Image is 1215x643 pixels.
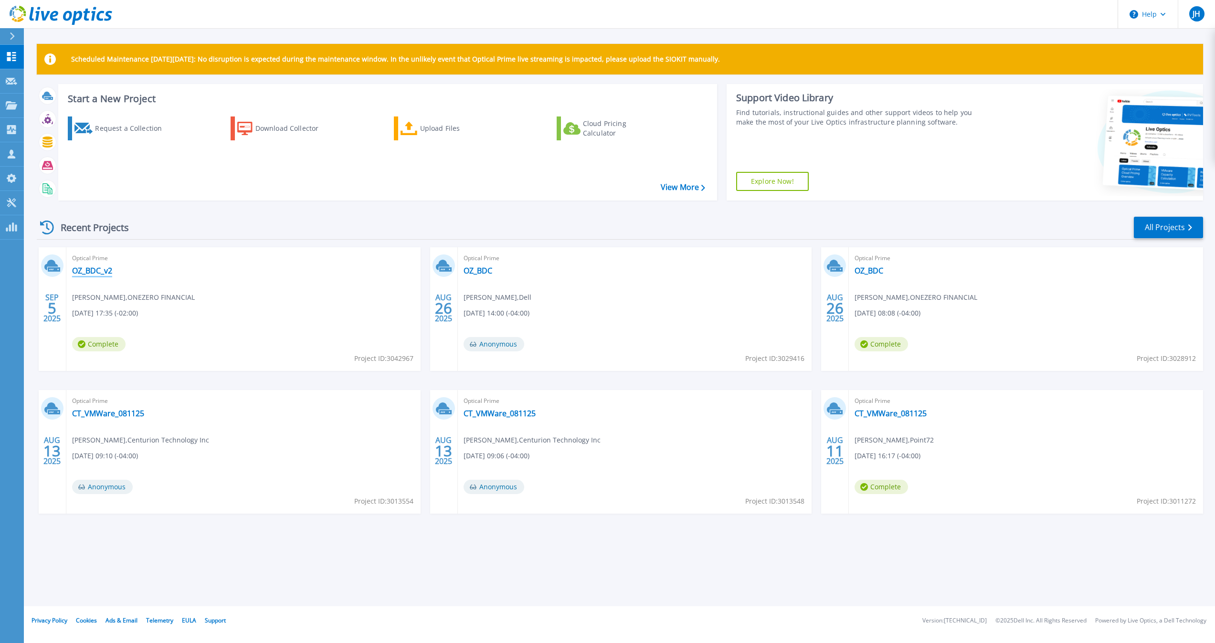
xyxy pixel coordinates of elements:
li: Powered by Live Optics, a Dell Technology [1095,618,1206,624]
span: [PERSON_NAME] , Centurion Technology Inc [72,435,209,445]
span: Project ID: 3013554 [354,496,413,506]
span: Optical Prime [72,253,415,264]
a: CT_VMWare_081125 [72,409,144,418]
div: Cloud Pricing Calculator [583,119,659,138]
span: [PERSON_NAME] , Point72 [855,435,934,445]
p: Scheduled Maintenance [DATE][DATE]: No disruption is expected during the maintenance window. In t... [71,55,720,63]
a: CT_VMWare_081125 [855,409,927,418]
span: Optical Prime [464,253,806,264]
span: Optical Prime [464,396,806,406]
span: Optical Prime [855,253,1197,264]
span: Project ID: 3028912 [1137,353,1196,364]
span: [DATE] 09:10 (-04:00) [72,451,138,461]
span: Anonymous [72,480,133,494]
a: Support [205,616,226,624]
span: Project ID: 3029416 [745,353,804,364]
span: Complete [855,480,908,494]
span: Anonymous [464,337,524,351]
span: [DATE] 17:35 (-02:00) [72,308,138,318]
span: Project ID: 3013548 [745,496,804,506]
span: [DATE] 09:06 (-04:00) [464,451,529,461]
div: Request a Collection [95,119,171,138]
span: [DATE] 08:08 (-04:00) [855,308,920,318]
div: Find tutorials, instructional guides and other support videos to help you make the most of your L... [736,108,983,127]
div: Support Video Library [736,92,983,104]
span: 5 [48,304,56,312]
a: OZ_BDC_v2 [72,266,112,275]
div: AUG 2025 [43,433,61,468]
span: 26 [826,304,844,312]
span: [PERSON_NAME] , ONEZERO FINANCIAL [72,292,195,303]
a: Download Collector [231,116,337,140]
a: EULA [182,616,196,624]
div: AUG 2025 [434,433,453,468]
a: OZ_BDC [464,266,492,275]
div: SEP 2025 [43,291,61,326]
span: 26 [435,304,452,312]
span: [DATE] 14:00 (-04:00) [464,308,529,318]
a: Telemetry [146,616,173,624]
a: Privacy Policy [32,616,67,624]
li: © 2025 Dell Inc. All Rights Reserved [995,618,1087,624]
div: AUG 2025 [434,291,453,326]
a: View More [661,183,705,192]
span: 13 [435,447,452,455]
a: Explore Now! [736,172,809,191]
a: Cloud Pricing Calculator [557,116,663,140]
span: [PERSON_NAME] , Dell [464,292,531,303]
span: [DATE] 16:17 (-04:00) [855,451,920,461]
span: JH [1193,10,1200,18]
h3: Start a New Project [68,94,705,104]
a: OZ_BDC [855,266,883,275]
a: CT_VMWare_081125 [464,409,536,418]
span: Optical Prime [855,396,1197,406]
span: Complete [855,337,908,351]
span: Complete [72,337,126,351]
li: Version: [TECHNICAL_ID] [922,618,987,624]
a: Request a Collection [68,116,174,140]
span: 13 [43,447,61,455]
span: Project ID: 3042967 [354,353,413,364]
span: 11 [826,447,844,455]
span: [PERSON_NAME] , Centurion Technology Inc [464,435,601,445]
span: Optical Prime [72,396,415,406]
span: [PERSON_NAME] , ONEZERO FINANCIAL [855,292,977,303]
div: AUG 2025 [826,433,844,468]
a: Upload Files [394,116,500,140]
div: Upload Files [420,119,497,138]
div: Recent Projects [37,216,142,239]
span: Anonymous [464,480,524,494]
a: All Projects [1134,217,1203,238]
div: AUG 2025 [826,291,844,326]
a: Ads & Email [106,616,137,624]
a: Cookies [76,616,97,624]
span: Project ID: 3011272 [1137,496,1196,506]
div: Download Collector [255,119,332,138]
